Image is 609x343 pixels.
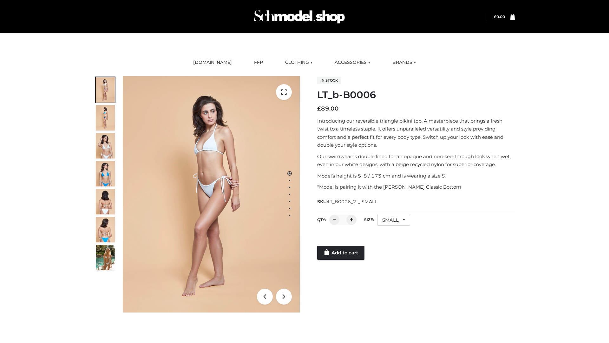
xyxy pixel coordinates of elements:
[317,105,339,112] bdi: 89.00
[280,56,317,70] a: CLOTHING
[388,56,421,70] a: BRANDS
[96,133,115,158] img: ArielClassicBikiniTop_CloudNine_AzureSky_OW114ECO_3-scaled.jpg
[123,76,300,313] img: ArielClassicBikiniTop_CloudNine_AzureSky_OW114ECO_1
[317,105,321,112] span: £
[494,14,505,19] a: £0.00
[317,246,364,260] a: Add to cart
[328,199,377,205] span: LT_B0006_2-_-SMALL
[96,161,115,186] img: ArielClassicBikiniTop_CloudNine_AzureSky_OW114ECO_4-scaled.jpg
[330,56,375,70] a: ACCESSORIES
[317,152,515,169] p: Our swimwear is double lined for an opaque and non-see-through look when wet, even in our white d...
[317,172,515,180] p: Model’s height is 5 ‘8 / 173 cm and is wearing a size S.
[249,56,268,70] a: FFP
[494,14,496,19] span: £
[96,105,115,131] img: ArielClassicBikiniTop_CloudNine_AzureSky_OW114ECO_2-scaled.jpg
[96,245,115,270] img: Arieltop_CloudNine_AzureSky2.jpg
[252,4,347,29] img: Schmodel Admin 964
[317,198,378,205] span: SKU:
[494,14,505,19] bdi: 0.00
[96,217,115,242] img: ArielClassicBikiniTop_CloudNine_AzureSky_OW114ECO_8-scaled.jpg
[364,217,374,222] label: Size:
[96,77,115,103] img: ArielClassicBikiniTop_CloudNine_AzureSky_OW114ECO_1-scaled.jpg
[317,117,515,149] p: Introducing our reversible triangle bikini top. A masterpiece that brings a fresh twist to a time...
[377,215,410,225] div: SMALL
[317,183,515,191] p: *Model is pairing it with the [PERSON_NAME] Classic Bottom
[317,89,515,101] h1: LT_b-B0006
[317,217,326,222] label: QTY:
[188,56,237,70] a: [DOMAIN_NAME]
[96,189,115,214] img: ArielClassicBikiniTop_CloudNine_AzureSky_OW114ECO_7-scaled.jpg
[317,77,341,84] span: In stock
